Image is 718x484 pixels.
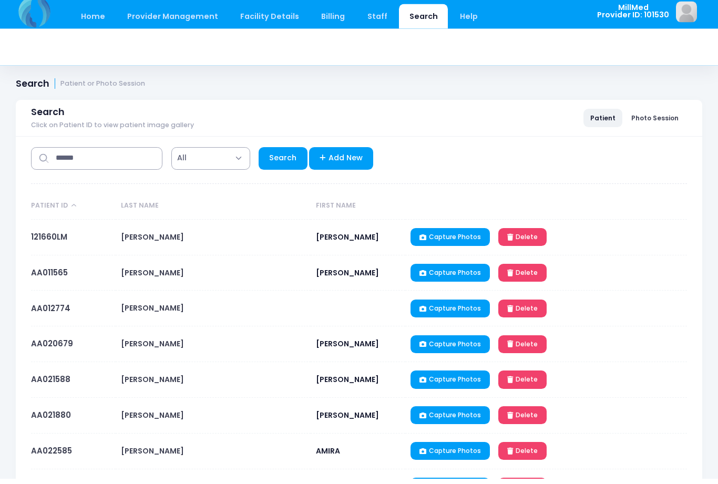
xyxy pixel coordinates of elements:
[259,153,307,176] a: Search
[316,416,379,426] span: [PERSON_NAME]
[121,238,184,248] span: [PERSON_NAME]
[31,273,68,284] a: AA011565
[411,412,490,430] a: Capture Photos
[70,9,115,34] a: Home
[121,344,184,355] span: [PERSON_NAME]
[498,270,547,287] a: Delete
[171,153,250,176] span: All
[498,234,547,252] a: Delete
[309,153,374,176] a: Add New
[411,305,490,323] a: Capture Photos
[411,234,490,252] a: Capture Photos
[316,344,379,355] span: [PERSON_NAME]
[116,198,311,225] th: Last Name: activate to sort column ascending
[60,86,145,94] small: Patient or Photo Session
[31,112,65,123] span: Search
[121,416,184,426] span: [PERSON_NAME]
[31,127,194,135] span: Click on Patient ID to view patient image gallery
[316,273,379,284] span: [PERSON_NAME]
[117,9,228,34] a: Provider Management
[498,376,547,394] a: Delete
[31,237,67,248] a: 121660LM
[121,380,184,390] span: [PERSON_NAME]
[31,308,70,320] a: AA012774
[597,9,669,24] span: MillMed Provider ID: 101530
[498,305,547,323] a: Delete
[121,273,184,284] span: [PERSON_NAME]
[230,9,310,34] a: Facility Details
[311,9,355,34] a: Billing
[676,7,697,28] img: image
[31,198,116,225] th: Patient ID: activate to sort column descending
[16,84,145,95] h1: Search
[316,238,379,248] span: [PERSON_NAME]
[121,451,184,462] span: [PERSON_NAME]
[31,451,72,462] a: AA022585
[624,115,685,132] a: Photo Session
[316,451,340,462] span: AMIRA
[121,308,184,319] span: [PERSON_NAME]
[31,379,70,390] a: AA021588
[357,9,397,34] a: Staff
[177,158,187,169] span: All
[498,448,547,466] a: Delete
[498,412,547,430] a: Delete
[311,198,405,225] th: First Name: activate to sort column ascending
[411,341,490,359] a: Capture Photos
[411,376,490,394] a: Capture Photos
[411,270,490,287] a: Capture Photos
[399,9,448,34] a: Search
[498,341,547,359] a: Delete
[316,380,379,390] span: [PERSON_NAME]
[31,344,73,355] a: AA020679
[31,415,71,426] a: AA021880
[450,9,488,34] a: Help
[411,448,490,466] a: Capture Photos
[583,115,622,132] a: Patient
